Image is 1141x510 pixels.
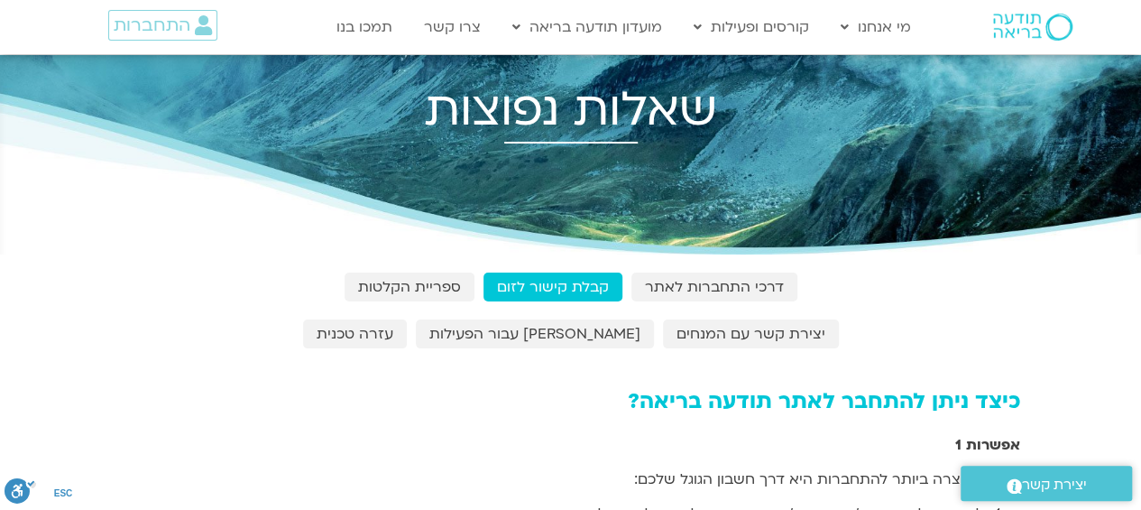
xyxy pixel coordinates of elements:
a: דרכי התחברות לאתר [631,273,797,301]
a: עזרה טכנית [303,320,407,348]
p: הדרך הקצרה ביותר להתחברות היא דרך חשבון הגוגל שלכם: [122,469,1020,490]
a: קבלת קישור לזום [483,273,622,301]
span: [PERSON_NAME] עבור הפעילות [429,326,640,342]
a: מי אנחנו [832,10,920,44]
a: מועדון תודעה בריאה [503,10,671,44]
h2: כיצד ניתן להתחבר לאתר תודעה בריאה? [122,389,1020,413]
span: דרכי התחברות לאתר [645,279,784,295]
span: יצירת קשר עם המנחים [676,326,825,342]
span: התחברות [114,15,190,35]
a: קורסים ופעילות [685,10,818,44]
span: יצירת קשר [1022,473,1087,497]
span: קבלת קישור לזום [497,279,609,295]
h1: שאלות נפוצות​ [66,83,1076,137]
strong: אפשרות 1 [955,435,1020,455]
span: עזרה טכנית [317,326,393,342]
a: התחברות [108,10,217,41]
a: צרו קשר [415,10,490,44]
a: ספריית הקלטות [345,273,474,301]
span: ספריית הקלטות [358,279,461,295]
a: [PERSON_NAME] עבור הפעילות [416,320,654,348]
a: יצירת קשר עם המנחים [663,320,839,348]
img: תודעה בריאה [993,14,1072,41]
a: יצירת קשר [961,466,1132,501]
a: תמכו בנו [327,10,401,44]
